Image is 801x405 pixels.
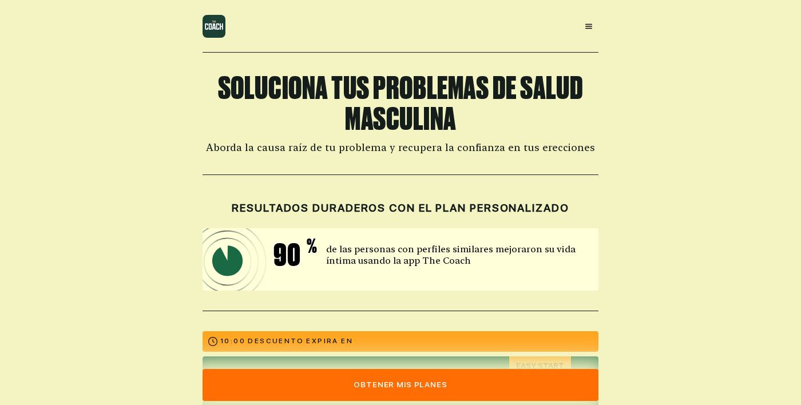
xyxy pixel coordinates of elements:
span: 90 [273,240,311,271]
h1: SOLUCIONA TUS PROBLEMAS DE SALUD MASCULINA [203,73,598,134]
span: Easy Start [516,361,564,370]
img: logo [203,15,225,38]
h2: RESULTADOS DURADEROS CON EL PLAN PERSONALIZADO [203,202,598,215]
span: % [307,237,317,271]
button: Obtener mis planes [203,369,598,401]
p: de las personas con perfiles similares mejoraron su vida íntima usando la app The Coach [326,244,587,267]
h2: Aborda la causa raíz de tu problema y recupera la confianza en tus erecciones [203,141,598,154]
img: icon [203,228,358,291]
p: 10:00 DESCUENTO EXPIRA EN [220,337,353,346]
